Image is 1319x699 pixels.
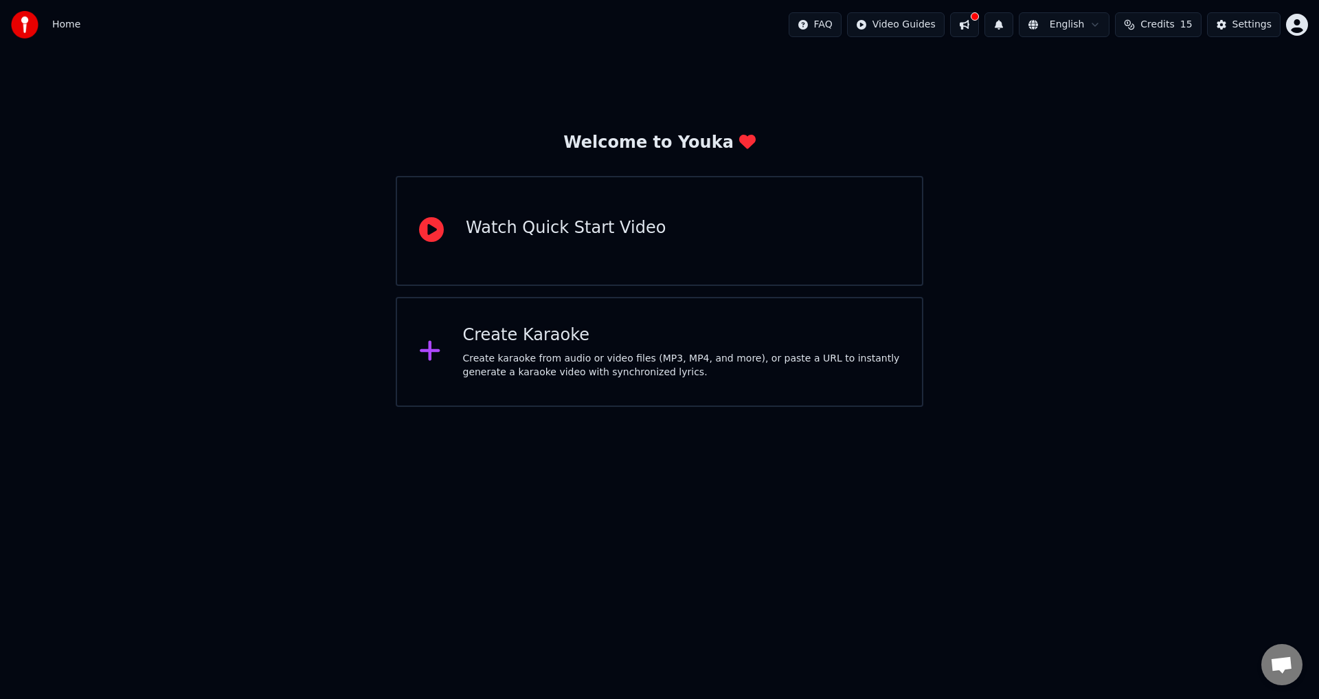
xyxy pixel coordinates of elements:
div: Welcome to Youka [563,132,756,154]
span: 15 [1180,18,1193,32]
div: Watch Quick Start Video [466,217,666,239]
nav: breadcrumb [52,18,80,32]
span: Credits [1140,18,1174,32]
button: Settings [1207,12,1281,37]
span: Home [52,18,80,32]
div: Open chat [1261,644,1303,685]
div: Create Karaoke [463,324,901,346]
button: FAQ [789,12,842,37]
button: Video Guides [847,12,945,37]
img: youka [11,11,38,38]
div: Create karaoke from audio or video files (MP3, MP4, and more), or paste a URL to instantly genera... [463,352,901,379]
div: Settings [1232,18,1272,32]
button: Credits15 [1115,12,1201,37]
